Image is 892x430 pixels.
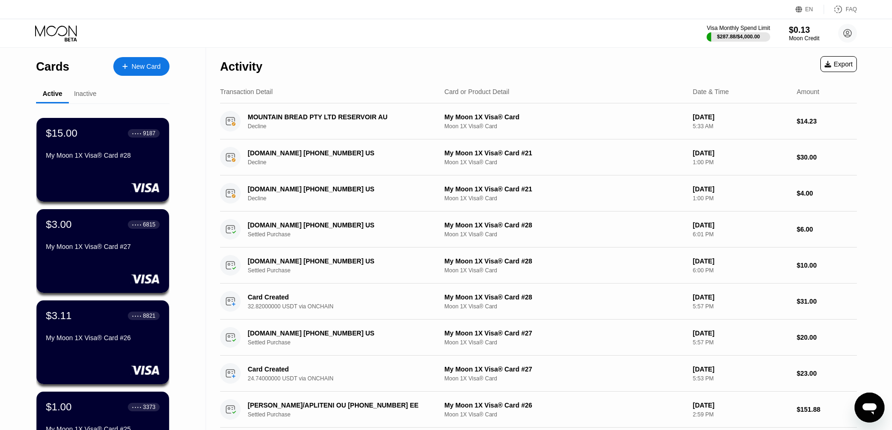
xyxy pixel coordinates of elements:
[717,34,760,39] div: $287.88 / $4,000.00
[693,411,789,418] div: 2:59 PM
[789,25,819,35] div: $0.13
[143,313,155,319] div: 8821
[796,406,857,413] div: $151.88
[248,149,429,157] div: [DOMAIN_NAME] [PHONE_NUMBER] US
[693,88,729,95] div: Date & Time
[46,219,72,231] div: $3.00
[248,185,429,193] div: [DOMAIN_NAME] [PHONE_NUMBER] US
[444,221,686,229] div: My Moon 1X Visa® Card #28
[796,370,857,377] div: $23.00
[444,149,686,157] div: My Moon 1X Visa® Card #21
[248,375,443,382] div: 24.74000000 USDT via ONCHAIN
[46,127,77,139] div: $15.00
[46,401,72,413] div: $1.00
[444,293,686,301] div: My Moon 1X Visa® Card #28
[220,60,262,73] div: Activity
[693,231,789,238] div: 6:01 PM
[132,63,161,71] div: New Card
[693,293,789,301] div: [DATE]
[248,159,443,166] div: Decline
[444,329,686,337] div: My Moon 1X Visa® Card #27
[707,25,770,31] div: Visa Monthly Spend Limit
[444,401,686,409] div: My Moon 1X Visa® Card #26
[444,231,686,238] div: Moon 1X Visa® Card
[693,329,789,337] div: [DATE]
[693,375,789,382] div: 5:53 PM
[444,159,686,166] div: Moon 1X Visa® Card
[220,356,857,392] div: Card Created24.74000000 USDT via ONCHAINMy Moon 1X Visa® Card #27Moon 1X Visa® Card[DATE]5:53 PM$...
[444,411,686,418] div: Moon 1X Visa® Card
[693,149,789,157] div: [DATE]
[693,267,789,274] div: 6:00 PM
[444,195,686,202] div: Moon 1X Visa® Card
[248,221,429,229] div: [DOMAIN_NAME] [PHONE_NUMBER] US
[220,248,857,284] div: [DOMAIN_NAME] [PHONE_NUMBER] USSettled PurchaseMy Moon 1X Visa® Card #28Moon 1X Visa® Card[DATE]6...
[444,339,686,346] div: Moon 1X Visa® Card
[444,365,686,373] div: My Moon 1X Visa® Card #27
[796,334,857,341] div: $20.00
[220,103,857,139] div: MOUNTAIN BREAD PTY LTD RESERVOIR AUDeclineMy Moon 1X Visa® CardMoon 1X Visa® Card[DATE]5:33 AM$14.23
[46,334,160,342] div: My Moon 1X Visa® Card #26
[693,401,789,409] div: [DATE]
[37,209,169,293] div: $3.00● ● ● ●6815My Moon 1X Visa® Card #27
[46,310,72,322] div: $3.11
[132,223,141,226] div: ● ● ● ●
[693,257,789,265] div: [DATE]
[220,392,857,428] div: [PERSON_NAME]/APLITENI OU [PHONE_NUMBER] EESettled PurchaseMy Moon 1X Visa® Card #26Moon 1X Visa®...
[220,284,857,320] div: Card Created32.82000000 USDT via ONCHAINMy Moon 1X Visa® Card #28Moon 1X Visa® Card[DATE]5:57 PM$...
[74,90,96,97] div: Inactive
[693,195,789,202] div: 1:00 PM
[248,231,443,238] div: Settled Purchase
[693,159,789,166] div: 1:00 PM
[220,320,857,356] div: [DOMAIN_NAME] [PHONE_NUMBER] USSettled PurchaseMy Moon 1X Visa® Card #27Moon 1X Visa® Card[DATE]5...
[46,152,160,159] div: My Moon 1X Visa® Card #28
[693,339,789,346] div: 5:57 PM
[248,365,429,373] div: Card Created
[444,113,686,121] div: My Moon 1X Visa® Card
[248,401,429,409] div: [PERSON_NAME]/APLITENI OU [PHONE_NUMBER] EE
[707,25,770,42] div: Visa Monthly Spend Limit$287.88/$4,000.00
[796,226,857,233] div: $6.00
[248,267,443,274] div: Settled Purchase
[820,56,857,72] div: Export
[444,88,509,95] div: Card or Product Detail
[248,123,443,130] div: Decline
[796,117,857,125] div: $14.23
[248,113,429,121] div: MOUNTAIN BREAD PTY LTD RESERVOIR AU
[248,257,429,265] div: [DOMAIN_NAME] [PHONE_NUMBER] US
[693,185,789,193] div: [DATE]
[444,185,686,193] div: My Moon 1X Visa® Card #21
[46,243,160,250] div: My Moon 1X Visa® Card #27
[693,365,789,373] div: [DATE]
[824,5,857,14] div: FAQ
[43,90,62,97] div: Active
[220,175,857,211] div: [DOMAIN_NAME] [PHONE_NUMBER] USDeclineMy Moon 1X Visa® Card #21Moon 1X Visa® Card[DATE]1:00 PM$4.00
[796,262,857,269] div: $10.00
[132,406,141,408] div: ● ● ● ●
[132,132,141,135] div: ● ● ● ●
[37,118,169,202] div: $15.00● ● ● ●9187My Moon 1X Visa® Card #28
[825,60,853,68] div: Export
[220,88,273,95] div: Transaction Detail
[796,298,857,305] div: $31.00
[113,57,170,76] div: New Card
[248,195,443,202] div: Decline
[37,300,169,384] div: $3.11● ● ● ●8821My Moon 1X Visa® Card #26
[248,293,429,301] div: Card Created
[143,221,155,228] div: 6815
[220,211,857,248] div: [DOMAIN_NAME] [PHONE_NUMBER] USSettled PurchaseMy Moon 1X Visa® Card #28Moon 1X Visa® Card[DATE]6...
[248,411,443,418] div: Settled Purchase
[143,130,155,137] div: 9187
[444,123,686,130] div: Moon 1X Visa® Card
[36,60,69,73] div: Cards
[796,153,857,161] div: $30.00
[248,303,443,310] div: 32.82000000 USDT via ONCHAIN
[796,88,819,95] div: Amount
[693,303,789,310] div: 5:57 PM
[444,303,686,310] div: Moon 1X Visa® Card
[143,404,155,410] div: 3373
[805,6,813,13] div: EN
[855,393,885,423] iframe: Button to launch messaging window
